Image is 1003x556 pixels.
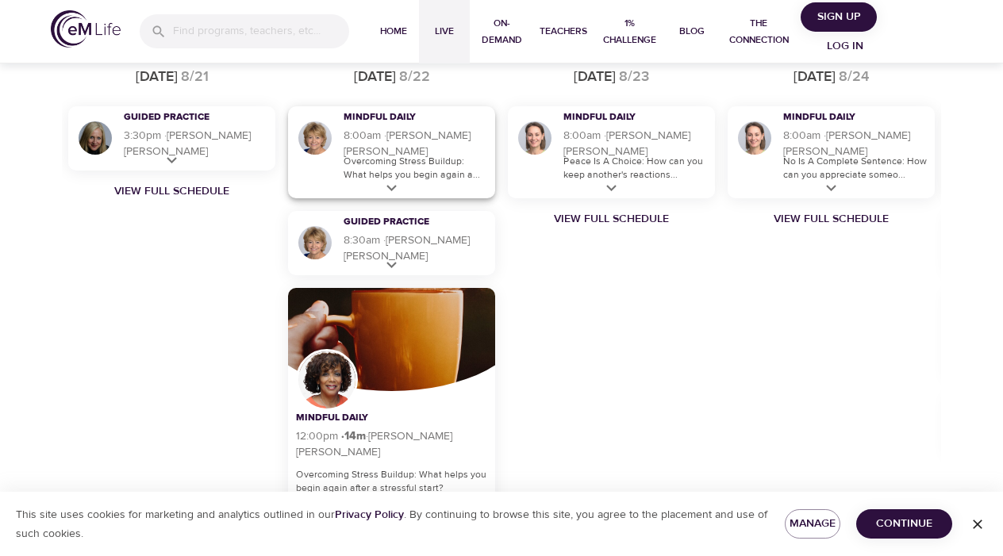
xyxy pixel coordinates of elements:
h5: 12:00pm · [PERSON_NAME] [PERSON_NAME] [296,428,487,460]
p: No Is A Complete Sentence: How can you appreciate someo... [783,155,927,182]
span: Continue [869,514,940,534]
h3: Mindful Daily [344,111,467,125]
h5: 8:00am · [PERSON_NAME] [PERSON_NAME] [563,128,707,159]
img: Janet Alston Jackson [296,349,358,411]
p: Peace Is A Choice: How can you keep another's reactions... [563,155,707,182]
img: Lisa Wickham [296,119,334,157]
p: Overcoming Stress Buildup: What helps you begin again a... [344,155,487,182]
h5: 8:30am · [PERSON_NAME] [PERSON_NAME] [344,232,487,264]
p: Overcoming Stress Buildup: What helps you begin again after a stressful start? [296,468,487,495]
h3: Mindful Daily [296,412,419,425]
img: logo [51,10,121,48]
span: Live [425,23,463,40]
span: Teachers [540,23,587,40]
span: Sign Up [807,7,870,27]
span: Home [375,23,413,40]
a: View Full Schedule [501,211,721,227]
div: · 14 m [341,431,366,442]
span: On-Demand [476,15,527,48]
a: Privacy Policy [335,508,404,522]
span: Manage [797,514,828,534]
h3: Guided Practice [124,111,247,125]
span: The Connection [724,15,795,48]
div: [DATE] [354,67,396,87]
button: Manage [785,509,840,539]
div: 8/22 [399,67,430,87]
button: Log in [807,32,883,61]
div: 8/24 [839,67,869,87]
img: Diane Renz [76,119,114,157]
h3: Guided Practice [344,216,467,229]
div: [DATE] [794,67,836,87]
h5: 3:30pm · [PERSON_NAME] [PERSON_NAME] [124,128,267,159]
h5: 8:00am · [PERSON_NAME] [PERSON_NAME] [783,128,927,159]
span: Log in [813,36,877,56]
h3: Mindful Daily [563,111,686,125]
div: 8/21 [181,67,209,87]
a: View Full Schedule [62,183,282,199]
input: Find programs, teachers, etc... [173,14,349,48]
button: Sign Up [801,2,877,32]
span: Blog [673,23,711,40]
h3: Mindful Daily [783,111,906,125]
img: Deanna Burkett [736,119,774,157]
span: 1% Challenge [600,15,659,48]
img: Lisa Wickham [296,224,334,262]
button: Continue [856,509,952,539]
a: View Full Schedule [721,211,941,227]
h5: 8:00am · [PERSON_NAME] [PERSON_NAME] [344,128,487,159]
img: Deanna Burkett [516,119,554,157]
div: [DATE] [136,67,178,87]
div: [DATE] [574,67,616,87]
div: 8/23 [619,67,649,87]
